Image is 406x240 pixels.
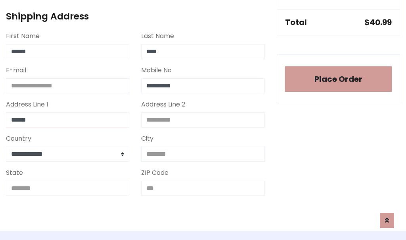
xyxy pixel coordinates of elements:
button: Place Order [285,66,392,92]
label: First Name [6,31,40,41]
label: Address Line 2 [141,100,185,109]
h4: Shipping Address [6,11,265,22]
label: Last Name [141,31,174,41]
label: State [6,168,23,178]
h5: $ [364,17,392,27]
label: Country [6,134,31,143]
label: ZIP Code [141,168,169,178]
label: Mobile No [141,66,172,75]
label: Address Line 1 [6,100,48,109]
label: E-mail [6,66,26,75]
span: 40.99 [370,17,392,28]
h5: Total [285,17,307,27]
label: City [141,134,153,143]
